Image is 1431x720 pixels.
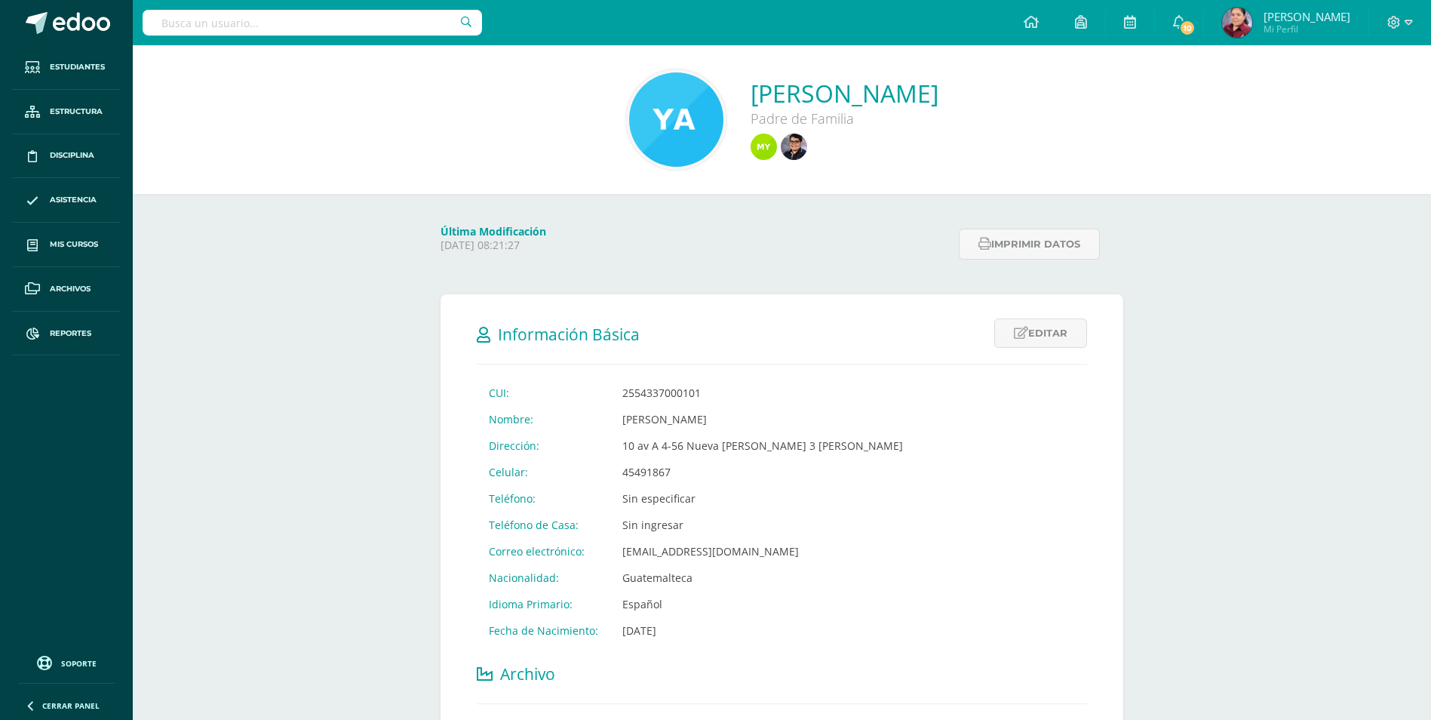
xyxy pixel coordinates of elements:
[50,328,91,340] span: Reportes
[50,106,103,118] span: Estructura
[610,485,915,512] td: Sin especificar
[477,406,610,432] td: Nombre:
[500,663,555,685] span: Archivo
[477,512,610,538] td: Teléfono de Casa:
[50,61,105,73] span: Estudiantes
[610,432,915,459] td: 10 av A 4-56 Nueva [PERSON_NAME] 3 [PERSON_NAME]
[1264,23,1350,35] span: Mi Perfil
[18,652,115,672] a: Soporte
[12,223,121,267] a: Mis cursos
[629,72,723,167] img: 0768b958eb004c7f65be8ba18833e07a.png
[12,90,121,134] a: Estructura
[994,318,1087,348] a: Editar
[498,324,640,345] span: Información Básica
[477,617,610,644] td: Fecha de Nacimiento:
[143,10,482,35] input: Busca un usuario...
[610,538,915,565] td: [EMAIL_ADDRESS][DOMAIN_NAME]
[610,617,915,644] td: [DATE]
[477,591,610,617] td: Idioma Primario:
[751,109,938,128] div: Padre de Familia
[781,134,807,160] img: d2a2fabf078d0b6ed56595ae2444a652.png
[610,459,915,485] td: 45491867
[1179,20,1196,36] span: 10
[477,380,610,406] td: CUI:
[610,406,915,432] td: [PERSON_NAME]
[610,512,915,538] td: Sin ingresar
[12,45,121,90] a: Estudiantes
[1264,9,1350,24] span: [PERSON_NAME]
[751,77,938,109] a: [PERSON_NAME]
[441,224,950,238] h4: Última Modificación
[50,149,94,162] span: Disciplina
[610,380,915,406] td: 2554337000101
[61,658,97,669] span: Soporte
[751,134,777,160] img: 4ecc83f93f2136d1034c3b3a1d6119ec.png
[12,178,121,223] a: Asistencia
[477,485,610,512] td: Teléfono:
[50,194,97,206] span: Asistencia
[42,700,100,711] span: Cerrar panel
[610,565,915,591] td: Guatemalteca
[1222,8,1252,38] img: d6b8000caef82a835dfd50702ce5cd6f.png
[12,312,121,356] a: Reportes
[12,267,121,312] a: Archivos
[610,591,915,617] td: Español
[477,538,610,565] td: Correo electrónico:
[477,432,610,459] td: Dirección:
[477,565,610,591] td: Nacionalidad:
[12,134,121,179] a: Disciplina
[441,238,950,252] p: [DATE] 08:21:27
[50,283,91,295] span: Archivos
[477,459,610,485] td: Celular:
[959,229,1100,260] button: Imprimir datos
[50,238,98,251] span: Mis cursos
